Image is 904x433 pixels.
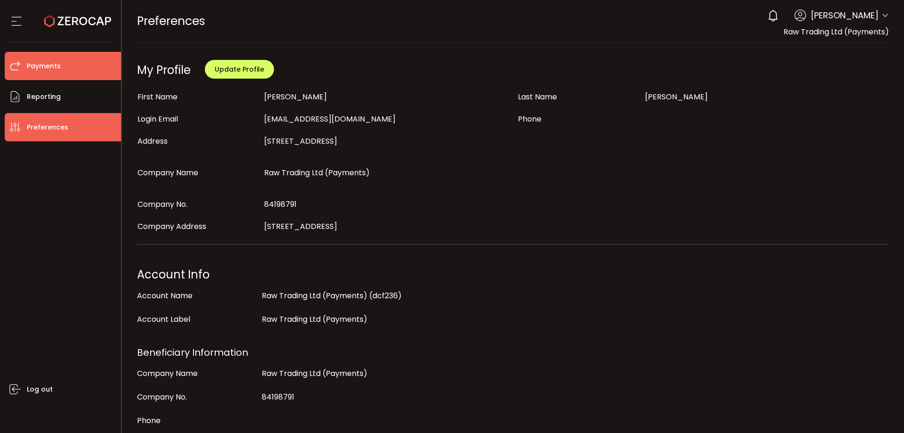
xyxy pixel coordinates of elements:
span: [EMAIL_ADDRESS][DOMAIN_NAME] [264,114,395,124]
span: Reporting [27,90,61,104]
div: Phone [137,411,258,430]
span: 84198791 [264,199,297,210]
div: Account Info [137,265,889,284]
span: Phone [518,114,541,124]
span: Company No. [137,199,187,210]
span: Preferences [137,13,205,29]
span: [STREET_ADDRESS] [264,221,337,232]
div: Account Name [137,286,258,305]
span: Raw Trading Ltd (Payments) [262,368,367,379]
div: Beneficiary Information [137,343,889,362]
span: Last Name [518,91,557,102]
span: First Name [137,91,178,102]
div: My Profile [137,62,191,78]
span: [PERSON_NAME] [645,91,708,102]
div: Company No. [137,388,258,407]
span: [PERSON_NAME] [264,91,327,102]
span: 84198791 [262,392,294,402]
span: Raw Trading Ltd (Payments) [262,314,367,325]
span: Company Name [137,167,198,178]
span: Raw Trading Ltd (Payments) (dcf236) [262,290,402,301]
div: Account Label [137,310,258,329]
span: [PERSON_NAME] [811,9,879,22]
span: Address [137,136,168,147]
span: Raw Trading Ltd (Payments) [783,26,889,37]
span: Preferences [27,121,68,134]
span: Payments [27,59,61,73]
span: Company Address [137,221,206,232]
iframe: Chat Widget [794,331,904,433]
span: Update Profile [215,65,264,74]
button: Update Profile [205,60,274,79]
span: Login Email [137,114,178,124]
span: Raw Trading Ltd (Payments) [264,167,370,178]
span: Log out [27,383,53,396]
div: Company Name [137,364,258,383]
span: [STREET_ADDRESS] [264,136,337,147]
